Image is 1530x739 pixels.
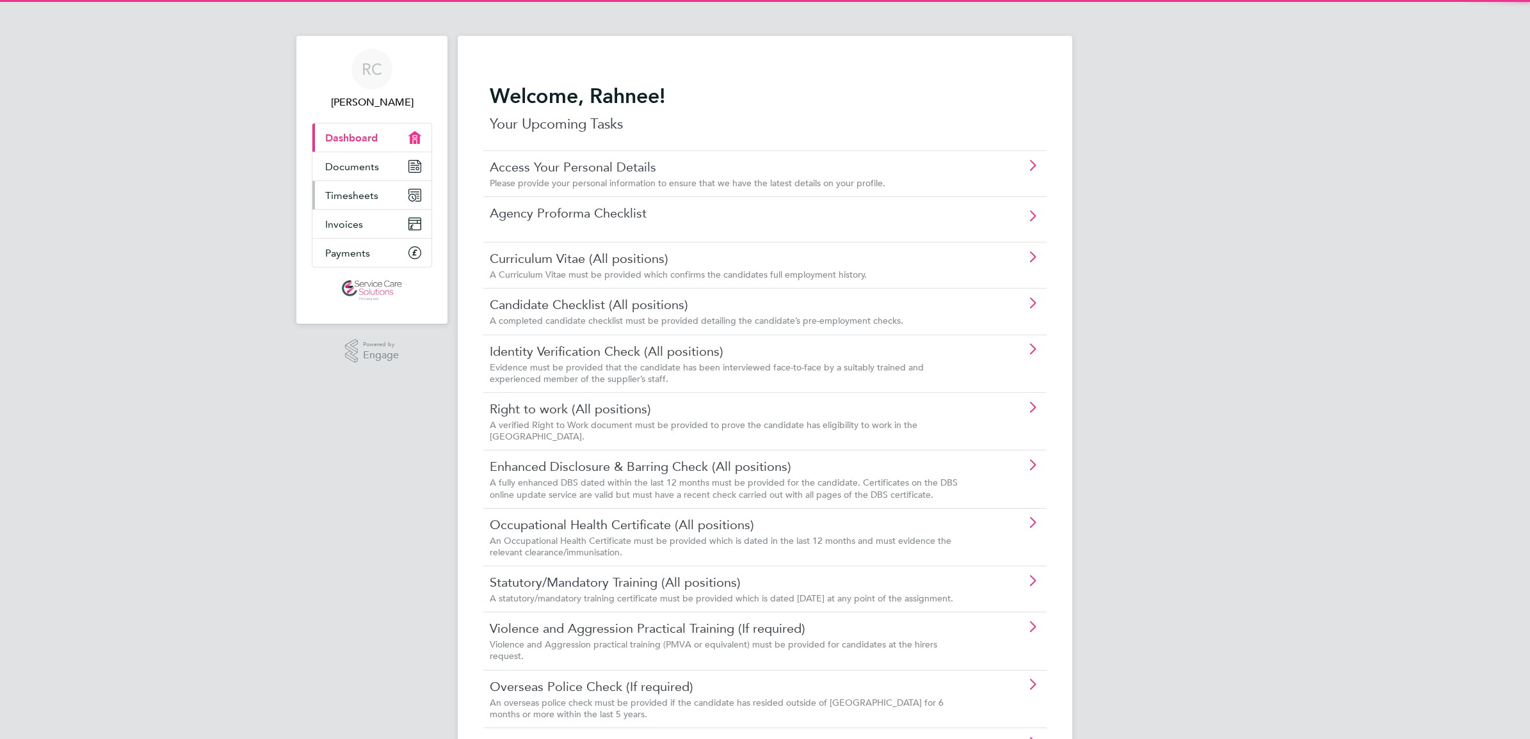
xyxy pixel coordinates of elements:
[325,247,370,259] span: Payments
[490,114,1040,134] p: Your Upcoming Tasks
[490,205,968,221] a: Agency Proforma Checklist
[312,210,431,238] a: Invoices
[312,123,431,152] a: Dashboard
[312,49,432,110] a: RC[PERSON_NAME]
[490,315,903,326] span: A completed candidate checklist must be provided detailing the candidate’s pre-employment checks.
[490,678,968,695] a: Overseas Police Check (If required)
[490,697,944,720] span: An overseas police check must be provided if the candidate has resided outside of [GEOGRAPHIC_DAT...
[363,339,399,350] span: Powered by
[342,280,402,301] img: servicecare-logo-retina.png
[490,592,953,604] span: A statutory/mandatory training certificate must be provided which is dated [DATE] at any point of...
[325,132,378,144] span: Dashboard
[345,339,399,363] a: Powered byEngage
[362,61,382,77] span: RC
[490,83,1040,109] h2: Welcome, Rahnee!
[490,401,968,417] a: Right to work (All positions)
[312,280,432,301] a: Go to home page
[312,95,432,110] span: Rahnee Coombs
[490,343,968,360] a: Identity Verification Check (All positions)
[490,620,968,637] a: Violence and Aggression Practical Training (If required)
[490,639,937,662] span: Violence and Aggression practical training (PMVA or equivalent) must be provided for candidates a...
[490,250,968,267] a: Curriculum Vitae (All positions)
[312,152,431,180] a: Documents
[325,161,379,173] span: Documents
[490,477,958,500] span: A fully enhanced DBS dated within the last 12 months must be provided for the candidate. Certific...
[490,296,968,313] a: Candidate Checklist (All positions)
[296,36,447,324] nav: Main navigation
[490,535,951,558] span: An Occupational Health Certificate must be provided which is dated in the last 12 months and must...
[490,419,917,442] span: A verified Right to Work document must be provided to prove the candidate has eligibility to work...
[490,574,968,591] a: Statutory/Mandatory Training (All positions)
[490,269,867,280] span: A Curriculum Vitae must be provided which confirms the candidates full employment history.
[490,362,924,385] span: Evidence must be provided that the candidate has been interviewed face-to-face by a suitably trai...
[363,350,399,361] span: Engage
[490,159,968,175] a: Access Your Personal Details
[490,177,885,189] span: Please provide your personal information to ensure that we have the latest details on your profile.
[490,516,968,533] a: Occupational Health Certificate (All positions)
[312,181,431,209] a: Timesheets
[312,239,431,267] a: Payments
[325,218,363,230] span: Invoices
[325,189,378,202] span: Timesheets
[490,458,968,475] a: Enhanced Disclosure & Barring Check (All positions)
